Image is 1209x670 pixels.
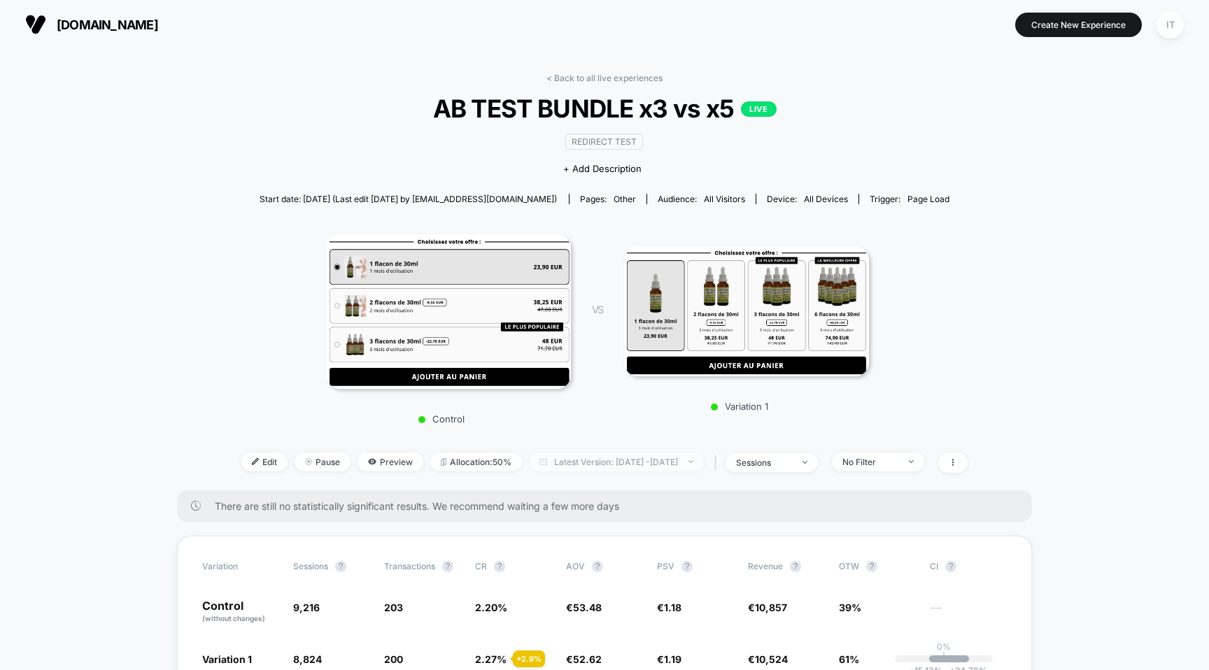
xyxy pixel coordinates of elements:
[866,561,877,572] button: ?
[293,561,328,571] span: Sessions
[384,653,403,665] span: 200
[657,561,674,571] span: PSV
[907,194,949,204] span: Page Load
[945,561,956,572] button: ?
[688,460,693,463] img: end
[592,561,603,572] button: ?
[513,650,545,667] div: + 2.9 %
[475,653,507,665] span: 2.27 %
[664,601,681,613] span: 1.18
[430,452,522,471] span: Allocation: 50%
[202,600,279,624] p: Control
[260,194,557,204] span: Start date: [DATE] (Last edit [DATE] by [EMAIL_ADDRESS][DOMAIN_NAME])
[704,194,745,204] span: All Visitors
[358,452,423,471] span: Preview
[657,653,681,665] span: €
[803,461,807,464] img: end
[252,458,259,465] img: edit
[441,458,446,466] img: rebalance
[529,452,704,471] span: Latest Version: [DATE] - [DATE]
[1157,11,1184,38] div: IT
[790,561,801,572] button: ?
[573,601,602,613] span: 53.48
[293,601,320,613] span: 9,216
[755,653,788,665] span: 10,524
[21,13,162,36] button: [DOMAIN_NAME]
[658,194,745,204] div: Audience:
[202,561,279,572] span: Variation
[664,653,681,665] span: 1.19
[566,653,602,665] span: €
[909,460,914,463] img: end
[930,561,1007,572] span: CI
[839,561,916,572] span: OTW
[839,601,861,613] span: 39%
[755,601,787,613] span: 10,857
[475,601,507,613] span: 2.20 %
[736,457,792,468] div: sessions
[870,194,949,204] div: Trigger:
[839,653,859,665] span: 61%
[335,561,346,572] button: ?
[1152,10,1188,39] button: IT
[748,653,788,665] span: €
[681,561,693,572] button: ?
[384,561,435,571] span: Transactions
[1015,13,1142,37] button: Create New Experience
[937,641,951,652] p: 0%
[539,458,547,465] img: calendar
[241,452,288,471] span: Edit
[278,94,931,123] span: AB TEST BUNDLE x3 vs x5
[566,561,585,571] span: AOV
[592,304,603,315] span: VS
[617,401,862,412] p: Variation 1
[25,14,46,35] img: Visually logo
[293,653,322,665] span: 8,824
[756,194,858,204] span: Device:
[741,101,776,117] p: LIVE
[202,653,252,665] span: Variation 1
[565,134,643,150] span: Redirect Test
[657,601,681,613] span: €
[942,652,945,662] p: |
[326,234,571,389] img: Control main
[930,604,1007,624] span: ---
[319,413,564,425] p: Control
[711,452,726,473] span: |
[494,561,505,572] button: ?
[295,452,351,471] span: Pause
[804,194,848,204] span: all devices
[384,601,403,613] span: 203
[614,194,636,204] span: other
[748,561,783,571] span: Revenue
[573,653,602,665] span: 52.62
[202,614,265,622] span: (without changes)
[624,246,869,376] img: Variation 1 main
[546,73,663,83] a: < Back to all live experiences
[475,561,487,571] span: CR
[842,457,898,467] div: No Filter
[305,458,312,465] img: end
[580,194,636,204] div: Pages:
[442,561,453,572] button: ?
[566,601,602,613] span: €
[563,162,642,176] span: + Add Description
[215,500,1004,512] span: There are still no statistically significant results. We recommend waiting a few more days
[57,17,158,32] span: [DOMAIN_NAME]
[748,601,787,613] span: €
